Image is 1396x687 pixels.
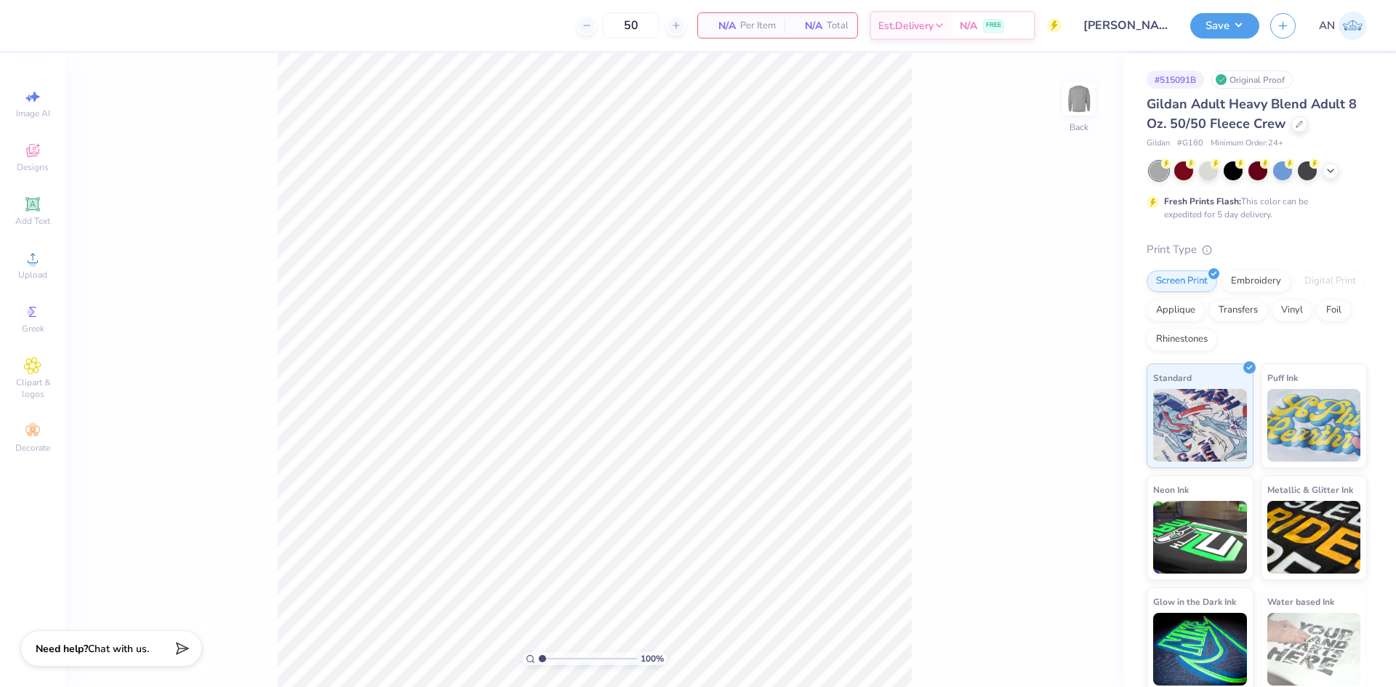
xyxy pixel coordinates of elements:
div: # 515091B [1147,71,1204,89]
img: Water based Ink [1267,613,1361,686]
span: Est. Delivery [878,18,934,33]
span: Standard [1153,370,1192,385]
img: Metallic & Glitter Ink [1267,501,1361,574]
div: Vinyl [1272,300,1312,321]
span: Per Item [740,18,776,33]
img: Puff Ink [1267,389,1361,462]
button: Save [1190,13,1259,39]
span: Add Text [15,215,50,227]
input: – – [603,12,659,39]
span: Upload [18,269,47,281]
span: Chat with us. [88,642,149,656]
div: Digital Print [1295,270,1365,292]
strong: Fresh Prints Flash: [1164,196,1241,207]
img: Back [1064,84,1094,113]
span: Designs [17,161,49,173]
input: Untitled Design [1072,11,1179,40]
div: Print Type [1147,241,1367,258]
span: N/A [707,18,736,33]
span: FREE [986,20,1001,31]
span: Gildan [1147,137,1170,150]
img: Arlo Noche [1339,12,1367,40]
span: # G180 [1177,137,1203,150]
span: Decorate [15,442,50,454]
div: Applique [1147,300,1205,321]
span: Puff Ink [1267,370,1298,385]
span: N/A [960,18,977,33]
div: Back [1070,121,1088,134]
div: Rhinestones [1147,329,1217,350]
div: Transfers [1209,300,1267,321]
a: AN [1319,12,1367,40]
span: Metallic & Glitter Ink [1267,482,1353,497]
img: Glow in the Dark Ink [1153,613,1247,686]
span: Gildan Adult Heavy Blend Adult 8 Oz. 50/50 Fleece Crew [1147,95,1357,132]
div: Foil [1317,300,1351,321]
span: Glow in the Dark Ink [1153,594,1236,609]
span: Total [827,18,849,33]
span: 100 % [641,652,664,665]
div: Original Proof [1211,71,1293,89]
span: Neon Ink [1153,482,1189,497]
strong: Need help? [36,642,88,656]
span: N/A [793,18,822,33]
span: Image AI [16,108,50,119]
div: This color can be expedited for 5 day delivery. [1164,195,1343,221]
span: Minimum Order: 24 + [1211,137,1283,150]
div: Embroidery [1221,270,1291,292]
img: Neon Ink [1153,501,1247,574]
span: AN [1319,17,1335,34]
span: Clipart & logos [7,377,58,400]
span: Greek [22,323,44,334]
img: Standard [1153,389,1247,462]
span: Water based Ink [1267,594,1334,609]
div: Screen Print [1147,270,1217,292]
